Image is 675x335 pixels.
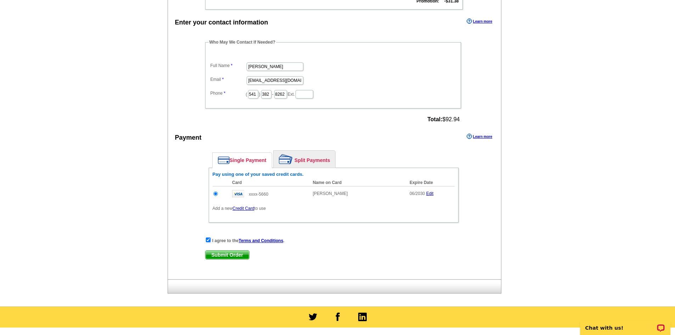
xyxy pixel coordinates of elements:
[218,156,230,164] img: single-payment.png
[426,191,434,196] a: Edit
[212,238,285,243] strong: I agree to the .
[175,133,202,143] div: Payment
[210,62,246,69] label: Full Name
[427,116,460,123] span: $92.94
[279,154,293,164] img: split-payment.png
[575,313,675,335] iframe: LiveChat chat widget
[210,76,246,83] label: Email
[232,206,254,211] a: Credit Card
[313,191,348,196] span: [PERSON_NAME]
[274,151,335,168] a: Split Payments
[210,90,246,96] label: Phone
[206,251,249,259] span: Submit Order
[249,192,268,197] span: xxxx-5660
[213,153,272,168] a: Single Payment
[410,191,425,196] span: 06/2030
[213,172,455,177] h6: Pay using one of your saved credit cards.
[467,134,492,139] a: Learn more
[309,179,406,186] th: Name on Card
[427,116,442,122] strong: Total:
[213,205,455,212] p: Add a new to use
[239,238,283,243] a: Terms and Conditions
[209,88,457,99] dd: ( ) - Ext.
[229,179,309,186] th: Card
[406,179,455,186] th: Expire Date
[175,18,268,27] div: Enter your contact information
[232,190,244,197] img: visa.gif
[209,39,276,45] legend: Who May We Contact If Needed?
[467,18,492,24] a: Learn more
